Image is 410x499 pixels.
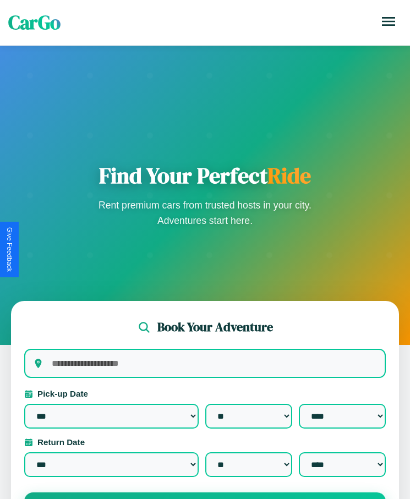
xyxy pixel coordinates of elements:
label: Return Date [24,437,386,447]
label: Pick-up Date [24,389,386,398]
div: Give Feedback [6,227,13,272]
span: CarGo [8,9,61,36]
h2: Book Your Adventure [157,319,273,336]
h1: Find Your Perfect [95,162,315,189]
p: Rent premium cars from trusted hosts in your city. Adventures start here. [95,198,315,228]
span: Ride [267,161,311,190]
